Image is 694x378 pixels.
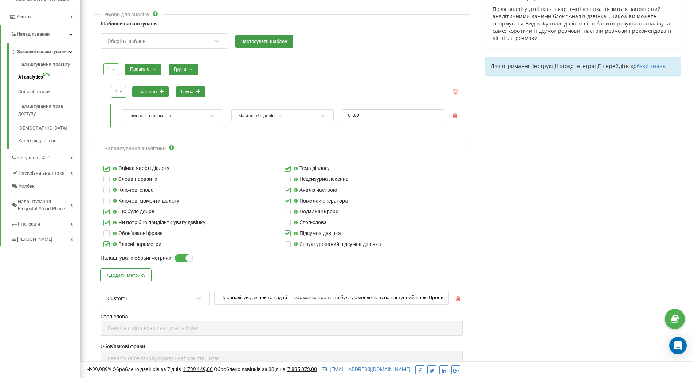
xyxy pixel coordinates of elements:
[113,366,213,372] span: Оброблено дзвінків за 7 днів :
[11,231,80,246] a: [PERSON_NAME]
[104,145,166,152] div: Налаштування аналітики
[115,88,117,95] div: і
[637,63,666,69] a: бази знань
[294,164,330,172] label: Тема діалогу
[11,215,80,231] a: Інтеграція
[294,219,327,227] label: Стоп-слова
[1,25,80,43] a: Налаштування
[107,39,146,44] div: Оберіть шаблон
[101,269,151,282] button: +Додати метрику
[17,154,50,162] span: Віртуальна АТС
[11,164,80,180] a: Наскрізна аналітика
[235,35,293,48] button: Застосувати шаблон
[18,99,80,121] a: Налаштування прав доступу
[113,230,163,238] label: Обов'язкові фрази
[132,86,169,98] button: правило
[18,220,40,228] span: Інтеграція
[214,366,317,372] span: Оброблено дзвінків за 30 днів :
[17,236,52,243] span: [PERSON_NAME]
[169,64,198,75] button: група
[18,61,80,70] a: Налаштування проєкту
[16,14,31,19] span: Кошти
[18,135,80,144] a: Категорії дзвінків
[342,109,444,121] input: 00:00
[17,31,50,37] span: Налаштування
[101,20,463,28] label: Шаблони налаштувань
[287,366,317,372] u: 7 835 073,00
[19,170,64,177] span: Наскрізна аналітика
[17,48,69,55] span: Загальні налаштування
[104,11,149,18] div: Умови для аналізу
[176,86,205,98] button: група
[107,295,128,301] div: Custom1
[101,313,463,321] label: Стоп-слова
[491,63,675,70] p: Для отримання інструкції щодо інтеграції перейдіть до
[18,84,80,99] a: Співробітники
[19,183,35,190] span: Колбек
[183,366,213,372] u: 1 739 149,00
[113,240,161,248] label: Власні параметри
[113,164,169,172] label: Оцінка якості діалогу
[101,343,463,351] label: Обов'язкові фрази
[113,197,179,205] label: Ключові моменти діалогу
[294,230,341,238] label: Підсумок дзвінка
[11,43,80,58] a: Загальні налаштування
[18,70,80,84] a: AI analyticsNEW
[11,180,80,193] a: Колбек
[11,193,80,215] a: Налаштування Ringostat Smart Phone
[294,186,337,194] label: Аналіз настрою
[113,175,157,183] label: Слова-паразити
[125,64,161,75] button: правило
[18,198,70,212] span: Налаштування Ringostat Smart Phone
[493,5,674,42] p: Після аналізу дзвінка - в карточці дзвінка зʼявиться заповнений аналітичними даними блок "Аналіз ...
[294,175,349,183] label: Нецензурна лексика
[294,208,338,216] label: Подальші кроки
[669,337,687,354] div: Open Intercom Messenger
[18,121,80,135] a: [DEMOGRAPHIC_DATA]
[128,113,171,119] div: Тривалість розмови
[11,149,80,164] a: Віртуальна АТС
[238,113,283,119] div: Більше або дорівнює
[113,219,205,227] label: Чи потрібно приділити увагу дзвінку
[87,366,111,372] span: 99,989%
[113,208,154,216] label: Що було добре
[108,65,109,72] div: і
[294,197,348,205] label: Помилки оператора
[322,366,411,372] a: [EMAIL_ADDRESS][DOMAIN_NAME]
[101,254,172,262] label: Налаштувати обрані метрики
[113,186,154,194] label: Ключові слова
[294,240,381,248] label: Структурований підсумок дзвінка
